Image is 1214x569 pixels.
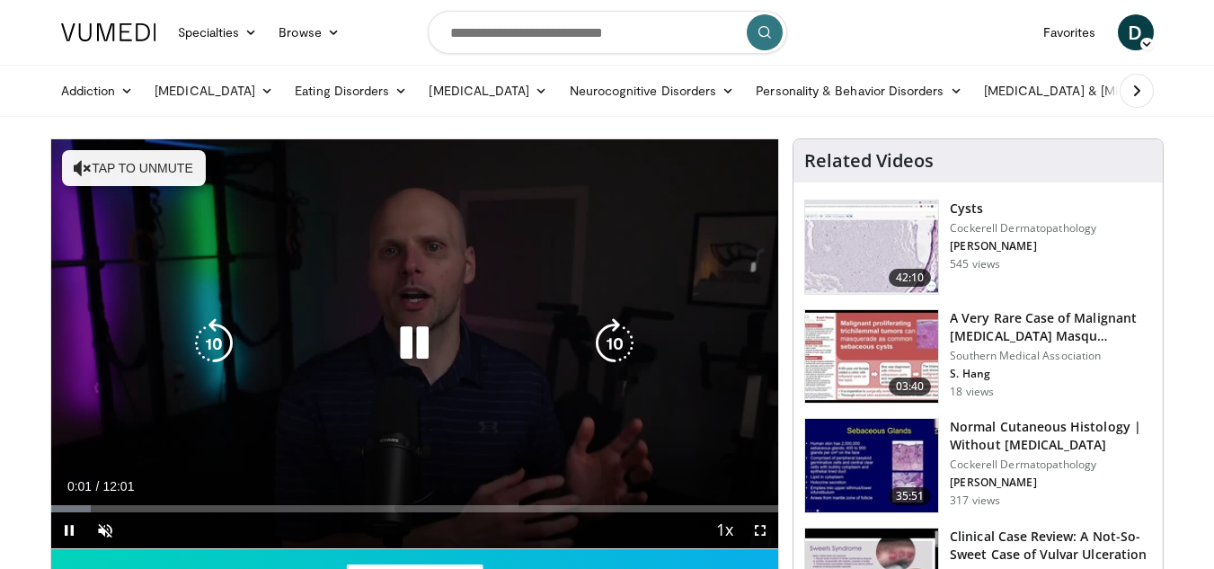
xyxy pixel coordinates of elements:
video-js: Video Player [51,139,779,549]
h3: Clinical Case Review: A Not-So-Sweet Case of Vulvar Ulceration [950,528,1152,564]
span: / [96,479,100,493]
a: 35:51 Normal Cutaneous Histology | Without [MEDICAL_DATA] Cockerell Dermatopathology [PERSON_NAME... [804,418,1152,513]
img: VuMedi Logo [61,23,156,41]
p: [PERSON_NAME] [950,239,1096,253]
h3: Cysts [950,200,1096,218]
p: Cockerell Dermatopathology [950,221,1096,236]
p: Cockerell Dermatopathology [950,458,1152,472]
img: cd4a92e4-2b31-4376-97fb-4364d1c8cf52.150x105_q85_crop-smart_upscale.jpg [805,419,938,512]
a: Addiction [50,73,145,109]
input: Search topics, interventions [428,11,787,54]
button: Playback Rate [706,512,742,548]
a: Favorites [1032,14,1107,50]
a: 42:10 Cysts Cockerell Dermatopathology [PERSON_NAME] 545 views [804,200,1152,295]
span: 0:01 [67,479,92,493]
img: fe021d25-97f2-45ca-b89a-3a506a136224.150x105_q85_crop-smart_upscale.jpg [805,200,938,294]
p: S. Hang [950,367,1152,381]
p: 317 views [950,493,1000,508]
button: Fullscreen [742,512,778,548]
a: [MEDICAL_DATA] [418,73,558,109]
button: Unmute [87,512,123,548]
button: Pause [51,512,87,548]
a: D [1118,14,1154,50]
p: 18 views [950,385,994,399]
h3: A Very Rare Case of Malignant [MEDICAL_DATA] Masqu… [950,309,1152,345]
p: 545 views [950,257,1000,271]
span: 03:40 [889,378,932,396]
a: Neurocognitive Disorders [559,73,746,109]
p: Southern Medical Association [950,349,1152,363]
p: [PERSON_NAME] [950,476,1152,490]
span: 35:51 [889,487,932,505]
a: Personality & Behavior Disorders [745,73,972,109]
a: [MEDICAL_DATA] [144,73,284,109]
a: Specialties [167,14,269,50]
h3: Normal Cutaneous Histology | Without [MEDICAL_DATA] [950,418,1152,454]
button: Tap to unmute [62,150,206,186]
img: 15a2a6c9-b512-40ee-91fa-a24d648bcc7f.150x105_q85_crop-smart_upscale.jpg [805,310,938,404]
a: Browse [268,14,350,50]
span: 42:10 [889,269,932,287]
div: Progress Bar [51,505,779,512]
span: 12:01 [102,479,134,493]
a: Eating Disorders [284,73,418,109]
a: 03:40 A Very Rare Case of Malignant [MEDICAL_DATA] Masqu… Southern Medical Association S. Hang 18... [804,309,1152,405]
h4: Related Videos [804,150,934,172]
